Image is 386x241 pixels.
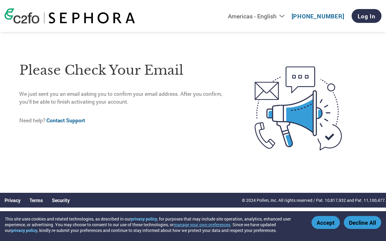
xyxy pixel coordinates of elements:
[5,8,40,23] img: c2fo logo
[352,9,381,23] a: Log In
[19,117,230,124] p: Need help?
[5,216,303,233] div: This site uses cookies and related technologies, as described in our , for purposes that may incl...
[230,56,367,161] img: open-email
[11,227,37,233] a: privacy policy
[5,197,21,203] a: Privacy
[292,12,344,20] a: [PHONE_NUMBER]
[19,90,230,106] p: We just sent you an email asking you to confirm your email address. After you confirm, you’ll be ...
[174,222,230,227] button: manage your own preferences
[131,216,157,222] a: privacy policy
[52,197,70,203] a: Security
[312,216,340,229] button: Accept
[46,117,85,124] a: Contact Support
[49,12,135,23] img: Sephora
[19,61,230,80] h1: Please check your email
[344,216,381,229] button: Decline All
[30,197,43,203] a: Terms
[242,197,386,203] p: © 2024 Pollen, Inc. All rights reserved / Pat. 10,817,932 and Pat. 11,100,477.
